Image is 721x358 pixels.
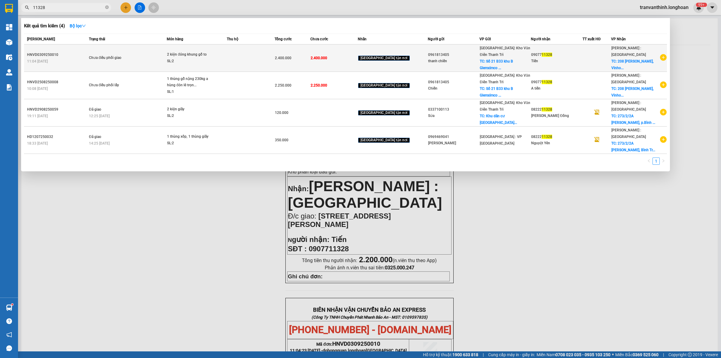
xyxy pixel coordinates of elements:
span: [GEOGRAPHIC_DATA]: Kho Văn Điển Thanh Trì [480,73,530,84]
img: warehouse-icon [6,69,12,75]
a: 1 [653,158,659,164]
img: warehouse-icon [6,304,12,311]
div: Tiến [531,58,582,64]
span: Người nhận [531,37,550,41]
span: plus-circle [660,136,667,143]
span: 11:04 [DATE] [27,59,48,63]
div: 0961813405 [428,52,479,58]
span: left [647,159,651,163]
div: SL: 2 [167,140,212,147]
div: 09077 [531,79,582,85]
img: warehouse-icon [6,39,12,45]
span: 19:11 [DATE] [27,114,48,118]
button: right [660,158,667,165]
span: Nhãn [358,37,367,41]
div: 2 kiện đóng khung gỗ to [167,51,212,58]
div: 0337100113 [428,106,479,113]
span: 2.400.000 [311,56,327,60]
input: Tìm tên, số ĐT hoặc mã đơn [33,4,104,11]
div: Chiến [428,85,479,92]
li: 1 [653,158,660,165]
div: Sứa [428,113,479,119]
div: 0969469041 [428,134,479,140]
div: SL: 2 [167,113,212,119]
span: [PERSON_NAME] [27,37,55,41]
span: Chưa cước [310,37,328,41]
div: HD1207250032 [27,134,87,140]
span: question-circle [6,318,12,324]
li: Next Page [660,158,667,165]
img: warehouse-icon [6,54,12,60]
span: 2.250.000 [275,83,291,87]
span: [GEOGRAPHIC_DATA] tận nơi [358,138,410,143]
strong: Bộ lọc [70,23,86,28]
span: [GEOGRAPHIC_DATA] tận nơi [358,110,410,116]
span: Đã giao [89,107,101,112]
span: [PHONE_NUMBER] [2,20,46,31]
span: 11328 [542,107,552,112]
span: VP Gửi [479,37,491,41]
span: plus-circle [660,109,667,115]
div: 1 thùng xốp, 1 thùng giấy [167,133,212,140]
div: [PERSON_NAME] [428,140,479,146]
h3: Kết quả tìm kiếm ( 4 ) [24,23,65,29]
div: A tiến [531,85,582,92]
span: TC: 273/2/2A [PERSON_NAME], p.Bình ... [611,114,655,125]
div: 09077 [531,52,582,58]
span: [PERSON_NAME] : [GEOGRAPHIC_DATA] [611,46,646,57]
span: Món hàng [167,37,183,41]
span: [PERSON_NAME] : [GEOGRAPHIC_DATA] [611,101,646,112]
strong: CSKH: [17,20,32,26]
div: Chưa điều phối giao [89,55,134,61]
span: VP Nhận [611,37,626,41]
span: 18:33 [DATE] [27,141,48,145]
span: [GEOGRAPHIC_DATA] : VP [GEOGRAPHIC_DATA] [480,135,522,145]
strong: PHIẾU DÁN LÊN HÀNG [40,3,119,11]
span: 2.400.000 [275,56,291,60]
button: left [645,158,653,165]
span: [GEOGRAPHIC_DATA] tận nơi [358,83,410,88]
span: Người gửi [428,37,444,41]
span: 11328 [542,135,552,139]
span: Trạng thái [89,37,105,41]
span: [GEOGRAPHIC_DATA] tận nơi [358,56,410,61]
span: TC: Số 21 B33 khu B Glemximco ... [480,59,513,70]
span: Đã giao [89,135,101,139]
div: SL: 2 [167,58,212,65]
span: close-circle [105,5,109,9]
span: 14:25 [DATE] [89,141,110,145]
div: HNVD2908250059 [27,106,87,113]
span: 350.000 [275,138,288,142]
span: TC: 208 [PERSON_NAME], Vinho... [611,59,654,70]
span: TC: Số 21 B33 khu B Glemximco ... [480,87,513,97]
span: Thu hộ [227,37,238,41]
span: TC: 273/2/2A [PERSON_NAME], Bình Tr... [611,141,655,152]
div: 08222 [531,134,582,140]
span: plus-circle [660,54,667,61]
img: solution-icon [6,84,12,90]
span: right [662,159,665,163]
button: Bộ lọcdown [65,21,91,31]
div: [PERSON_NAME] Đồng [531,113,582,119]
span: [PERSON_NAME] : [GEOGRAPHIC_DATA] [611,73,646,84]
div: 08222 [531,106,582,113]
div: HNVD0309250010 [27,52,87,58]
span: [GEOGRAPHIC_DATA]: Kho Văn Điển Thanh Trì [480,101,530,112]
span: Mã đơn: HNVD0309250010 [2,36,93,44]
span: 10:08 [DATE] [27,87,48,91]
span: TT xuất HĐ [583,37,601,41]
span: 11328 [542,53,552,57]
img: dashboard-icon [6,24,12,30]
div: 2 kiện giấy [167,106,212,113]
span: Ngày in phiếu: 13:38 ngày [38,12,121,18]
span: search [25,5,29,10]
div: Nguyệt Yên [531,140,582,146]
span: 2.250.000 [311,83,327,87]
div: 0961813405 [428,79,479,85]
span: CÔNG TY TNHH CHUYỂN PHÁT NHANH BẢO AN [52,20,110,31]
div: Chưa điều phối lấy [89,82,134,89]
span: down [82,24,86,28]
div: HNVD2508250008 [27,79,87,85]
sup: 1 [11,304,13,305]
span: [PERSON_NAME] : [GEOGRAPHIC_DATA] [611,128,646,139]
